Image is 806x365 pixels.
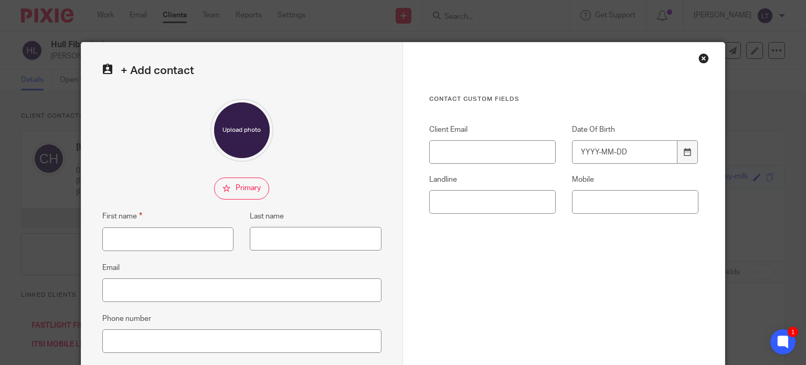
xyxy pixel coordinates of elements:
label: Email [102,263,120,273]
h3: Contact Custom fields [429,95,698,103]
label: Client Email [429,124,556,135]
div: 1 [788,327,798,337]
h2: + Add contact [102,64,381,78]
label: Landline [429,174,556,185]
label: Last name [250,211,284,222]
label: Date Of Birth [572,124,698,135]
label: Phone number [102,314,151,324]
label: Mobile [572,174,698,185]
label: First name [102,210,142,222]
input: YYYY-MM-DD [572,140,677,164]
div: Close this dialog window [698,53,709,64]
